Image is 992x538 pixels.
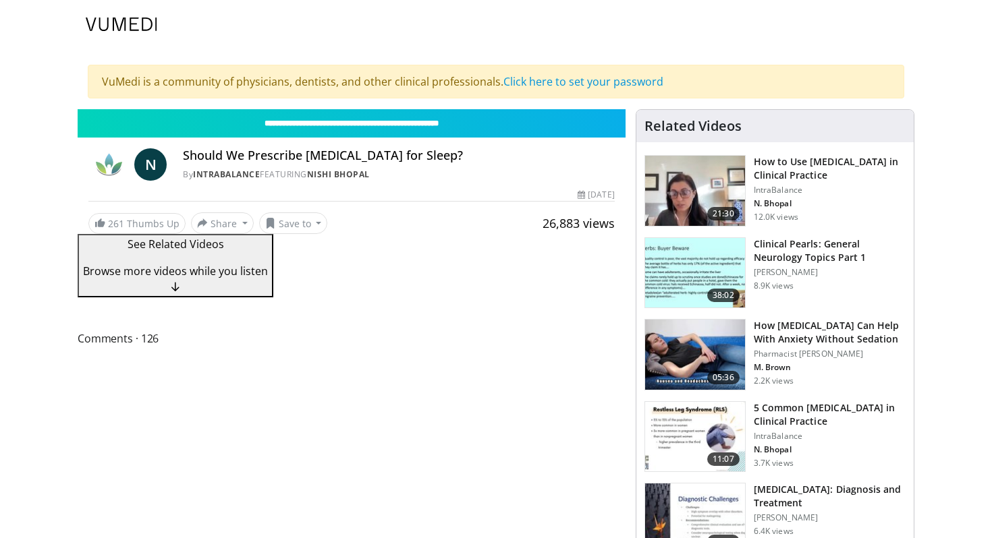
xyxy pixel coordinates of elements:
p: Nishi Bhopal [754,198,906,209]
img: 662646f3-24dc-48fd-91cb-7f13467e765c.150x105_q85_crop-smart_upscale.jpg [645,156,745,226]
button: See Related Videos Browse more videos while you listen [78,234,273,297]
p: 3.7K views [754,458,794,469]
span: 261 [108,217,124,230]
h3: Clinical Pearls: General Neurology Topics Part 1 [754,237,906,264]
a: 261 Thumbs Up [88,213,186,234]
img: VuMedi Logo [86,18,157,31]
a: N [134,148,167,181]
a: Click here to set your password [503,74,663,89]
img: e41a58fc-c8b3-4e06-accc-3dd0b2ae14cc.150x105_q85_crop-smart_upscale.jpg [645,402,745,472]
span: Browse more videos while you listen [83,264,268,278]
h3: How to Use [MEDICAL_DATA] in Clinical Practice [754,155,906,182]
a: IntraBalance [193,169,260,180]
h3: [MEDICAL_DATA]: Diagnosis and Treatment [754,483,906,510]
h3: How [MEDICAL_DATA] Can Help With Anxiety Without Sedation [754,319,906,346]
p: 8.9K views [754,280,794,291]
p: Nishi Bhopal [754,444,906,455]
p: IntraBalance [754,185,906,196]
p: Pharmacist [PERSON_NAME] [754,349,906,359]
span: 21:30 [707,207,740,220]
a: Nishi Bhopal [307,169,370,180]
div: VuMedi is a community of physicians, dentists, and other clinical professionals. [88,65,904,98]
p: 2.2K views [754,376,794,386]
div: By FEATURING [183,169,615,181]
button: Save to [259,212,328,234]
h4: Should We Prescribe [MEDICAL_DATA] for Sleep? [183,148,615,163]
p: 12.0K views [754,212,798,222]
p: [PERSON_NAME] [754,512,906,523]
img: IntraBalance [88,148,129,181]
p: Michael Brown [754,362,906,373]
p: 6.4K views [754,526,794,537]
img: 7bfe4765-2bdb-4a7e-8d24-83e30517bd33.150x105_q85_crop-smart_upscale.jpg [645,320,745,390]
a: 05:36 How [MEDICAL_DATA] Can Help With Anxiety Without Sedation Pharmacist [PERSON_NAME] M. Brown... [644,319,906,390]
div: [DATE] [578,189,614,201]
a: 11:07 5 Common [MEDICAL_DATA] in Clinical Practice IntraBalance N. Bhopal 3.7K views [644,401,906,473]
a: 38:02 Clinical Pearls: General Neurology Topics Part 1 [PERSON_NAME] 8.9K views [644,237,906,309]
span: 38:02 [707,289,740,302]
h4: Related Videos [644,118,742,134]
img: 91ec4e47-6cc3-4d45-a77d-be3eb23d61cb.150x105_q85_crop-smart_upscale.jpg [645,238,745,308]
h3: 5 Common [MEDICAL_DATA] in Clinical Practice [754,401,906,428]
span: 26,883 views [543,215,615,231]
p: IntraBalance [754,431,906,442]
span: 11:07 [707,452,740,466]
span: Comments 126 [78,330,626,347]
p: See Related Videos [83,236,268,252]
span: 05:36 [707,371,740,384]
p: [PERSON_NAME] [754,267,906,278]
button: Share [191,212,254,234]
a: 21:30 How to Use [MEDICAL_DATA] in Clinical Practice IntraBalance N. Bhopal 12.0K views [644,155,906,227]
